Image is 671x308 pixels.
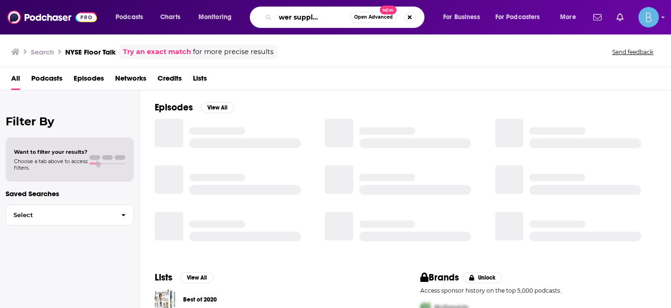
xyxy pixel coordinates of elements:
button: open menu [192,10,244,25]
button: View All [180,272,213,283]
h2: Filter By [6,115,134,128]
a: All [11,71,20,90]
button: View All [200,102,234,113]
a: Podcasts [31,71,62,90]
span: Logged in as BLASTmedia [638,7,659,27]
h3: Search [31,48,54,56]
p: Access sponsor history on the top 5,000 podcasts. [420,287,656,294]
a: Episodes [74,71,104,90]
h2: Lists [155,272,172,283]
span: Monitoring [199,11,232,24]
span: More [560,11,576,24]
span: For Podcasters [495,11,540,24]
span: Charts [160,11,180,24]
a: Best of 2020 [183,294,217,305]
span: Podcasts [116,11,143,24]
span: Open Advanced [354,15,393,20]
h3: NYSE Floor Talk [65,48,116,56]
input: Search podcasts, credits, & more... [275,10,350,25]
img: Podchaser - Follow, Share and Rate Podcasts [7,8,97,26]
a: Credits [157,71,182,90]
img: User Profile [638,7,659,27]
button: open menu [489,10,554,25]
p: Saved Searches [6,189,134,198]
a: Show notifications dropdown [613,9,627,25]
a: EpisodesView All [155,102,234,113]
button: Show profile menu [638,7,659,27]
a: ListsView All [155,272,213,283]
span: for more precise results [193,47,274,57]
button: open menu [437,10,492,25]
span: New [380,6,397,14]
a: Lists [193,71,207,90]
button: open menu [554,10,588,25]
a: Charts [154,10,186,25]
span: Select [6,212,114,218]
a: Show notifications dropdown [589,9,605,25]
a: Networks [115,71,146,90]
button: Unlock [463,272,502,283]
h2: Episodes [155,102,193,113]
span: Want to filter your results? [14,149,88,155]
h2: Brands [420,272,459,283]
button: Select [6,205,134,226]
span: Choose a tab above to access filters. [14,158,88,171]
div: Search podcasts, credits, & more... [259,7,433,28]
span: For Business [443,11,480,24]
button: open menu [109,10,155,25]
a: Try an exact match [123,47,191,57]
button: Open AdvancedNew [350,12,397,23]
button: Send feedback [609,48,656,56]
